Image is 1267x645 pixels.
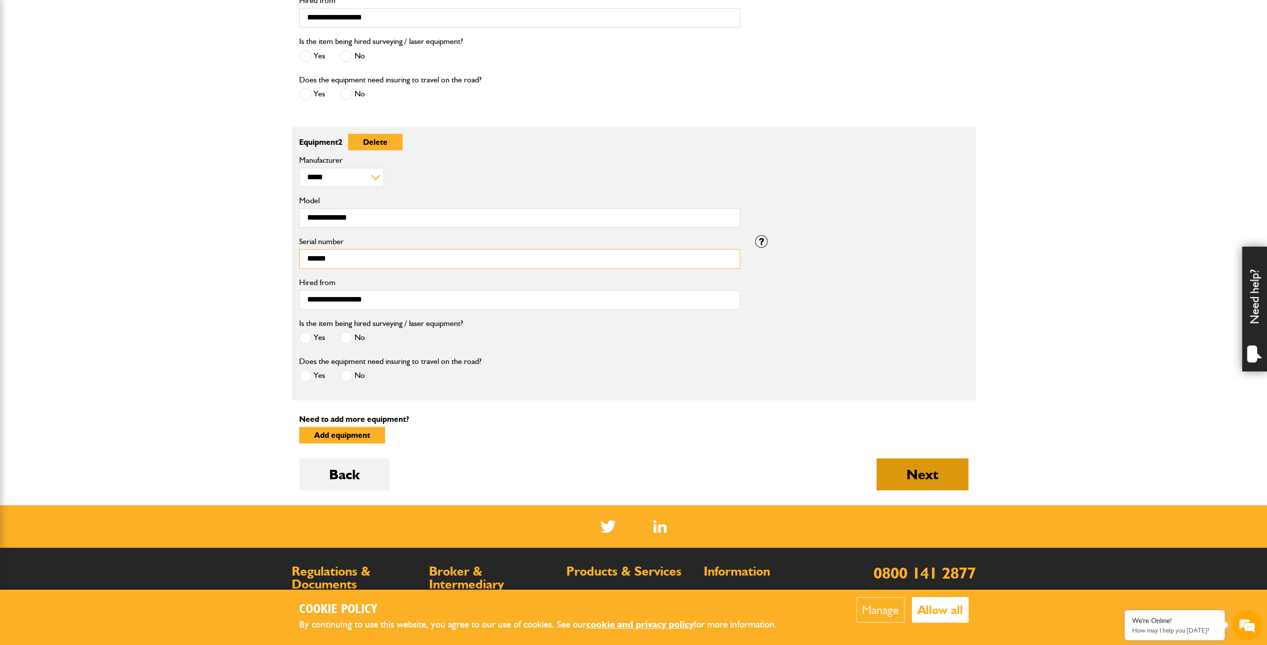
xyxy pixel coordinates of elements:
p: Equipment [299,134,740,150]
div: Minimize live chat window [164,5,188,29]
img: Twitter [600,520,616,533]
span: 2 [338,137,343,147]
label: Serial number [299,238,740,246]
h2: Regulations & Documents [292,565,419,591]
label: Model [299,197,740,205]
div: Need help? [1242,247,1267,371]
label: Yes [299,88,325,100]
h2: Cookie Policy [299,602,794,618]
p: Need to add more equipment? [299,415,968,423]
textarea: Type your message and hit 'Enter' [13,181,182,300]
label: Yes [299,50,325,62]
button: Add equipment [299,427,385,443]
a: LinkedIn [653,520,667,533]
label: Is the item being hired surveying / laser equipment? [299,320,463,327]
label: Hired from [299,279,740,287]
label: Does the equipment need insuring to travel on the road? [299,357,481,365]
em: Start Chat [136,308,181,321]
button: Delete [348,134,403,150]
input: Enter your last name [13,92,182,114]
label: No [340,369,365,382]
label: No [340,50,365,62]
a: 0800 141 2877 [873,563,976,583]
img: Linked In [653,520,667,533]
input: Enter your email address [13,122,182,144]
input: Enter your phone number [13,151,182,173]
label: Is the item being hired surveying / laser equipment? [299,37,463,45]
div: We're Online! [1132,617,1217,625]
button: Next [876,458,968,490]
button: Manage [856,597,904,623]
div: Chat with us now [52,56,168,69]
label: Yes [299,331,325,344]
label: No [340,331,365,344]
h2: Information [704,565,831,578]
h2: Broker & Intermediary [429,565,556,591]
p: By continuing to use this website, you agree to our use of cookies. See our for more information. [299,617,794,633]
label: Yes [299,369,325,382]
label: No [340,88,365,100]
label: Does the equipment need insuring to travel on the road? [299,76,481,84]
button: Allow all [912,597,968,623]
h2: Products & Services [566,565,694,578]
button: Back [299,458,390,490]
a: cookie and privacy policy [586,619,694,630]
img: d_20077148190_company_1631870298795_20077148190 [17,55,42,69]
label: Manufacturer [299,156,740,164]
p: How may I help you today? [1132,627,1217,634]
